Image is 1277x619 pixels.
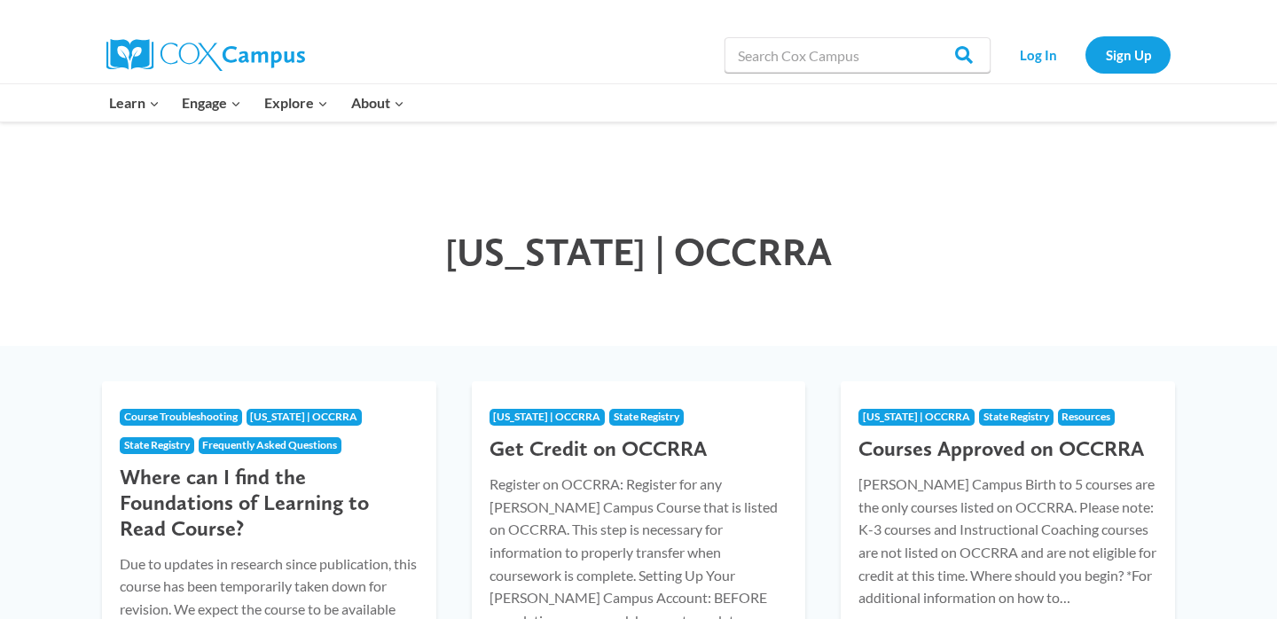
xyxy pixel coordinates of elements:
span: State Registry [983,410,1049,423]
span: About [351,91,404,114]
nav: Secondary Navigation [999,36,1171,73]
span: [US_STATE] | OCCRRA [863,410,970,423]
span: [US_STATE] | OCCRRA [445,228,832,275]
span: [US_STATE] | OCCRRA [493,410,600,423]
h3: Courses Approved on OCCRRA [858,436,1157,462]
h3: Where can I find the Foundations of Learning to Read Course? [120,465,419,541]
span: Frequently Asked Questions [202,438,337,451]
p: [PERSON_NAME] Campus Birth to 5 courses are the only courses listed on OCCRRA. Please note: K-3 c... [858,473,1157,609]
span: Learn [109,91,160,114]
a: Sign Up [1085,36,1171,73]
span: Course Troubleshooting [124,410,238,423]
span: Engage [182,91,241,114]
img: Cox Campus [106,39,305,71]
h3: Get Credit on OCCRRA [490,436,788,462]
span: State Registry [614,410,679,423]
nav: Primary Navigation [98,84,415,121]
span: Explore [264,91,328,114]
span: [US_STATE] | OCCRRA [250,410,357,423]
input: Search Cox Campus [725,37,991,73]
a: Log In [999,36,1077,73]
span: State Registry [124,438,190,451]
span: Resources [1062,410,1110,423]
